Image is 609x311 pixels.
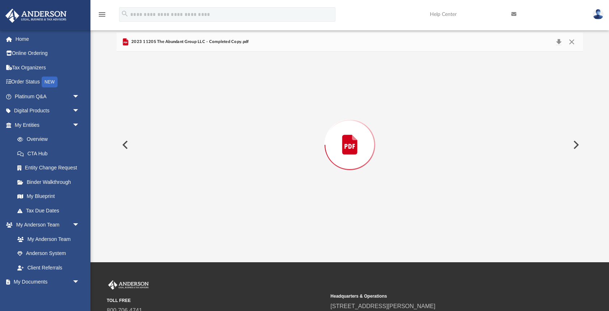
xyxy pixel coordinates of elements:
[552,37,565,47] button: Download
[130,39,249,45] span: 2023 1120S The Abundant Group LLC - Completed Copy.pdf
[98,10,106,19] i: menu
[10,146,90,161] a: CTA Hub
[5,32,90,46] a: Home
[10,175,90,189] a: Binder Walkthrough
[72,104,87,118] span: arrow_drop_down
[107,280,150,290] img: Anderson Advisors Platinum Portal
[10,161,90,175] a: Entity Change Request
[10,132,90,147] a: Overview
[5,118,90,132] a: My Entitiesarrow_drop_down
[107,297,325,304] small: TOLL FREE
[10,232,83,246] a: My Anderson Team
[10,189,87,204] a: My Blueprint
[72,118,87,133] span: arrow_drop_down
[5,75,90,90] a: Order StatusNEW
[593,9,604,20] img: User Pic
[330,303,435,309] a: [STREET_ADDRESS][PERSON_NAME]
[72,275,87,290] span: arrow_drop_down
[117,33,583,238] div: Preview
[5,104,90,118] a: Digital Productsarrow_drop_down
[567,135,583,155] button: Next File
[98,14,106,19] a: menu
[5,218,87,232] a: My Anderson Teamarrow_drop_down
[3,9,69,23] img: Anderson Advisors Platinum Portal
[5,60,90,75] a: Tax Organizers
[117,135,132,155] button: Previous File
[5,89,90,104] a: Platinum Q&Aarrow_drop_down
[5,46,90,61] a: Online Ordering
[72,218,87,233] span: arrow_drop_down
[72,89,87,104] span: arrow_drop_down
[10,246,87,261] a: Anderson System
[330,293,549,299] small: Headquarters & Operations
[121,10,129,18] i: search
[5,275,87,289] a: My Documentsarrow_drop_down
[10,260,87,275] a: Client Referrals
[565,37,578,47] button: Close
[10,203,90,218] a: Tax Due Dates
[42,77,58,87] div: NEW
